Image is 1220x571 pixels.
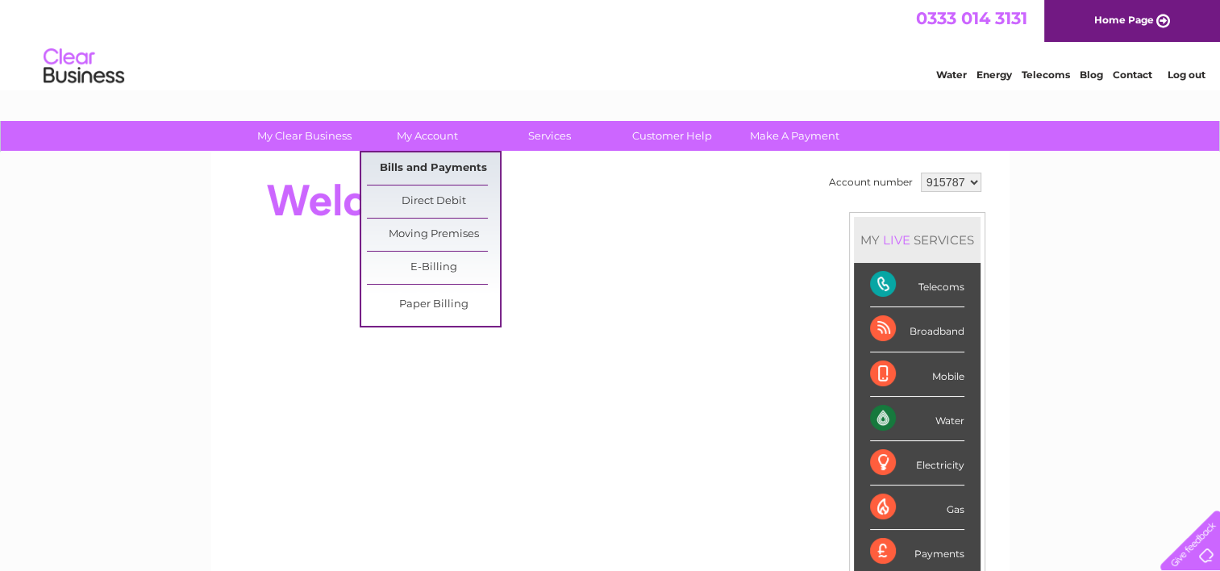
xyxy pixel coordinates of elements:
a: My Clear Business [238,121,371,151]
div: Mobile [870,352,964,397]
a: 0333 014 3131 [916,8,1027,28]
a: Water [936,69,967,81]
a: Moving Premises [367,219,500,251]
a: Contact [1113,69,1152,81]
a: Blog [1080,69,1103,81]
a: Customer Help [606,121,739,151]
div: MY SERVICES [854,217,981,263]
div: Electricity [870,441,964,486]
div: Telecoms [870,263,964,307]
div: Water [870,397,964,441]
img: logo.png [43,42,125,91]
a: Telecoms [1022,69,1070,81]
a: Services [483,121,616,151]
div: Gas [870,486,964,530]
a: Log out [1167,69,1205,81]
div: Clear Business is a trading name of Verastar Limited (registered in [GEOGRAPHIC_DATA] No. 3667643... [230,9,992,78]
a: Bills and Payments [367,152,500,185]
a: E-Billing [367,252,500,284]
div: Broadband [870,307,964,352]
a: My Account [360,121,493,151]
a: Direct Debit [367,185,500,218]
a: Make A Payment [728,121,861,151]
td: Account number [825,169,917,196]
a: Energy [976,69,1012,81]
div: LIVE [880,232,914,248]
a: Paper Billing [367,289,500,321]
